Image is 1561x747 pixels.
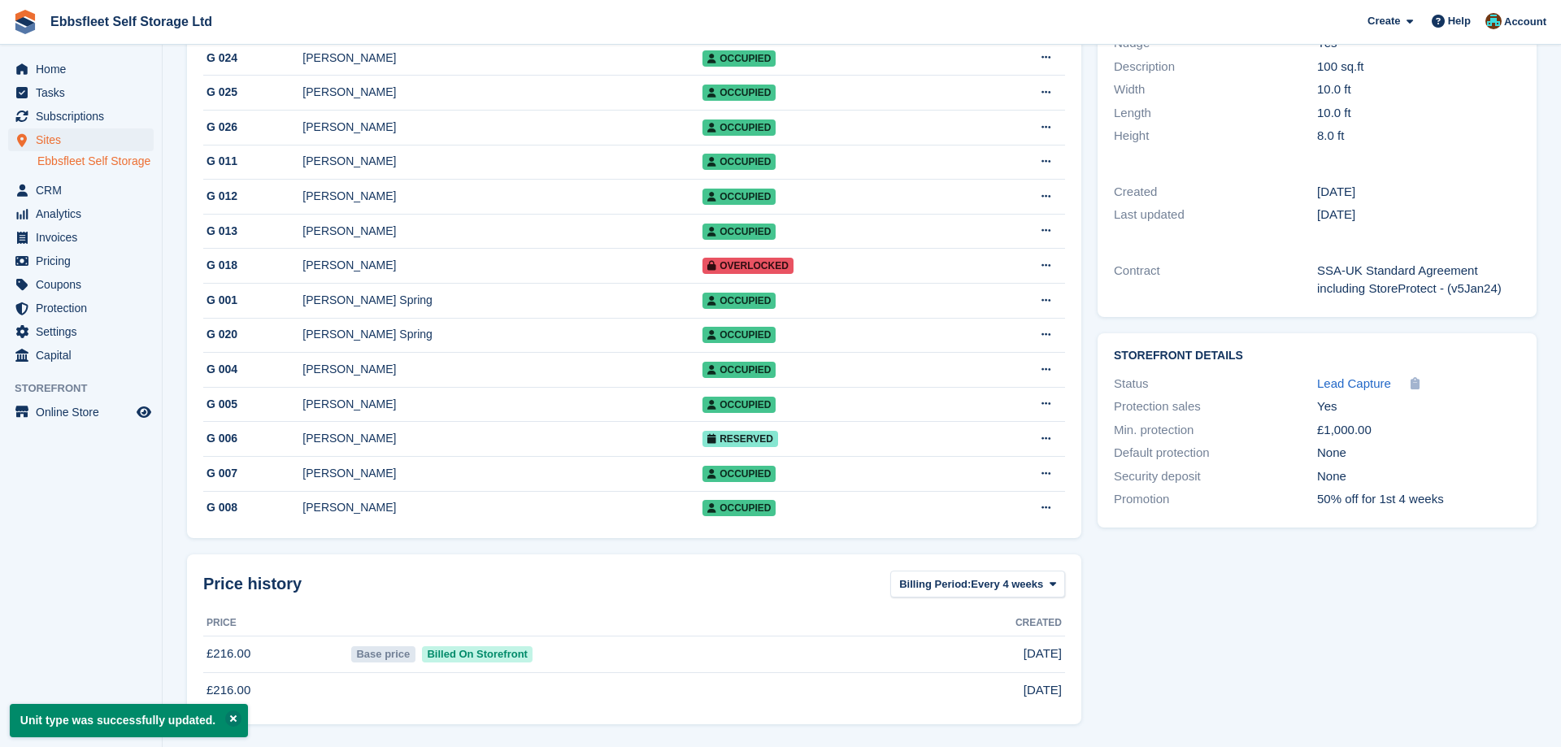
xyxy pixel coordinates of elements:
div: None [1317,444,1520,463]
div: G 011 [203,153,302,170]
a: menu [8,81,154,104]
div: 100 sq.ft [1317,58,1520,76]
span: Reserved [702,431,778,447]
a: menu [8,58,154,80]
a: Preview store [134,402,154,422]
div: Protection sales [1114,397,1317,416]
span: Occupied [702,327,776,343]
div: Yes [1317,397,1520,416]
a: menu [8,105,154,128]
div: 50% off for 1st 4 weeks [1317,490,1520,509]
div: Status [1114,375,1317,393]
span: Price history [203,571,302,596]
span: Billing Period: [899,576,971,593]
div: £1,000.00 [1317,421,1520,440]
span: Overlocked [702,258,794,274]
div: [PERSON_NAME] [302,223,702,240]
img: George Spring [1485,13,1502,29]
span: Online Store [36,401,133,423]
div: [PERSON_NAME] [302,153,702,170]
h2: Storefront Details [1114,350,1520,363]
div: Default protection [1114,444,1317,463]
div: [DATE] [1317,183,1520,202]
span: Occupied [702,189,776,205]
div: [PERSON_NAME] [302,396,702,413]
div: Last updated [1114,206,1317,224]
a: menu [8,128,154,151]
a: menu [8,179,154,202]
a: menu [8,320,154,343]
div: [PERSON_NAME] [302,499,702,516]
button: Billing Period: Every 4 weeks [890,571,1065,597]
span: Lead Capture [1317,376,1391,390]
span: Occupied [702,224,776,240]
div: 10.0 ft [1317,80,1520,99]
div: G 026 [203,119,302,136]
a: menu [8,344,154,367]
span: Protection [36,297,133,319]
span: Capital [36,344,133,367]
div: [PERSON_NAME] [302,119,702,136]
div: [DATE] [1317,206,1520,224]
span: Storefront [15,380,162,397]
div: SSA-UK Standard Agreement including StoreProtect - (v5Jan24) [1317,262,1520,298]
a: Ebbsfleet Self Storage Ltd [44,8,219,35]
span: Analytics [36,202,133,225]
td: £216.00 [203,672,348,708]
span: Coupons [36,273,133,296]
div: G 008 [203,499,302,516]
div: Contract [1114,262,1317,298]
a: menu [8,250,154,272]
span: Tasks [36,81,133,104]
div: [PERSON_NAME] [302,430,702,447]
span: Occupied [702,362,776,378]
div: [PERSON_NAME] [302,361,702,378]
img: stora-icon-8386f47178a22dfd0bd8f6a31ec36ba5ce8667c1dd55bd0f319d3a0aa187defe.svg [13,10,37,34]
div: Height [1114,127,1317,145]
span: Every 4 weeks [971,576,1043,593]
div: 8.0 ft [1317,127,1520,145]
p: Unit type was successfully updated. [10,704,248,737]
span: Occupied [702,119,776,136]
div: G 024 [203,50,302,67]
span: Occupied [702,466,776,482]
a: menu [8,202,154,225]
a: Ebbsfleet Self Storage [37,154,154,169]
div: G 005 [203,396,302,413]
div: G 018 [203,257,302,274]
div: [PERSON_NAME] [302,465,702,482]
div: G 012 [203,188,302,205]
span: Help [1448,13,1471,29]
span: Home [36,58,133,80]
div: Security deposit [1114,467,1317,486]
span: Base price [351,646,415,662]
span: Occupied [702,154,776,170]
span: [DATE] [1024,681,1062,700]
span: Occupied [702,85,776,101]
a: menu [8,226,154,249]
span: Created [1015,615,1062,630]
a: menu [8,273,154,296]
div: G 006 [203,430,302,447]
span: Invoices [36,226,133,249]
span: Sites [36,128,133,151]
div: Description [1114,58,1317,76]
div: G 020 [203,326,302,343]
span: Settings [36,320,133,343]
div: None [1317,467,1520,486]
div: G 007 [203,465,302,482]
div: G 025 [203,84,302,101]
div: Min. protection [1114,421,1317,440]
div: [PERSON_NAME] [302,188,702,205]
div: [PERSON_NAME] Spring [302,326,702,343]
div: [PERSON_NAME] [302,257,702,274]
span: CRM [36,179,133,202]
div: G 013 [203,223,302,240]
div: [PERSON_NAME] Spring [302,292,702,309]
span: Billed On Storefront [422,646,533,662]
span: Occupied [702,50,776,67]
span: Occupied [702,397,776,413]
div: G 004 [203,361,302,378]
a: menu [8,401,154,423]
span: [DATE] [1024,645,1062,663]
